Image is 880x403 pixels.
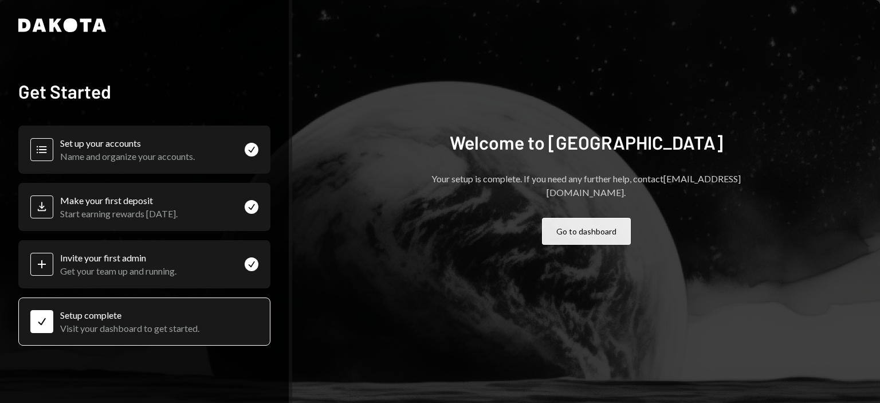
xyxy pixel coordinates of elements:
div: Name and organize your accounts. [60,151,195,162]
div: Setup complete [60,310,199,320]
button: Go to dashboard [542,218,631,245]
div: Visit your dashboard to get started. [60,323,199,334]
h2: Welcome to [GEOGRAPHIC_DATA] [450,131,723,154]
div: Invite your first admin [60,252,176,263]
div: Start earning rewards [DATE]. [60,208,178,219]
p: Your setup is complete. If you need any further help, contact [EMAIL_ADDRESS][DOMAIN_NAME] . [403,172,769,199]
div: Get your team up and running. [60,265,176,276]
h2: Get Started [18,80,270,103]
div: Make your first deposit [60,195,178,206]
div: Set up your accounts [60,138,195,148]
